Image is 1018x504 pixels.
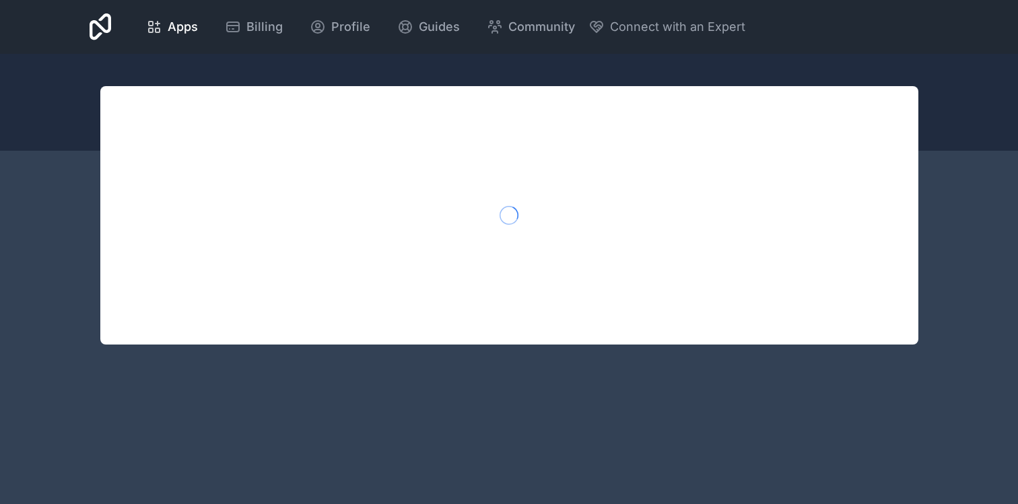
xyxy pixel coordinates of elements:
[214,12,294,42] a: Billing
[168,17,198,36] span: Apps
[419,17,460,36] span: Guides
[610,17,745,36] span: Connect with an Expert
[588,17,745,36] button: Connect with an Expert
[508,17,575,36] span: Community
[386,12,471,42] a: Guides
[246,17,283,36] span: Billing
[299,12,381,42] a: Profile
[331,17,370,36] span: Profile
[476,12,586,42] a: Community
[135,12,209,42] a: Apps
